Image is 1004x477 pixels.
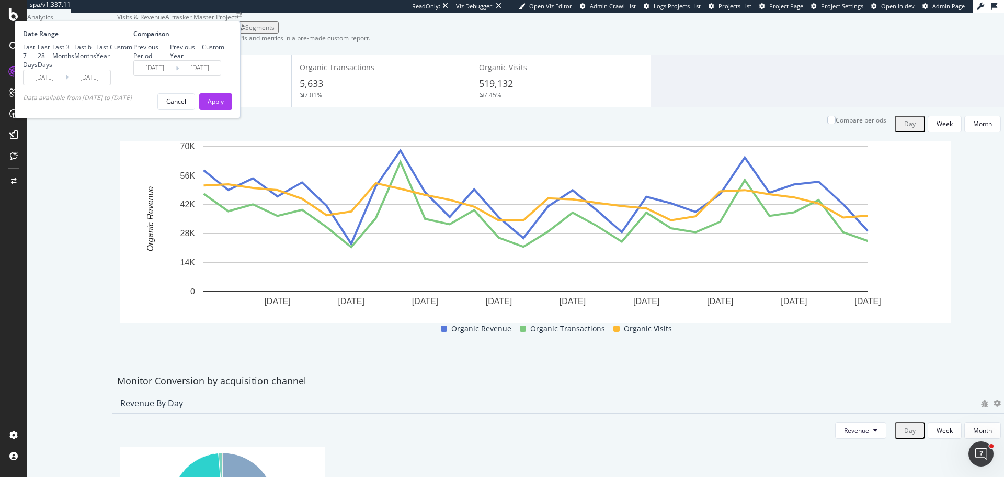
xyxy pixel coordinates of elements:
[120,141,951,323] svg: A chart.
[530,323,605,335] span: Organic Transactions
[234,21,279,34] button: Segments
[937,119,953,128] div: Week
[180,142,196,151] text: 70K
[199,93,232,110] button: Apply
[479,62,527,72] span: Organic Visits
[964,116,1001,132] button: Month
[202,42,224,51] div: Custom
[23,93,39,102] span: Data
[895,116,925,132] button: Day
[180,171,196,180] text: 56K
[412,296,438,305] text: [DATE]
[624,323,672,335] span: Organic Visits
[968,441,994,467] iframe: Intercom live chat
[23,29,122,38] div: Date Range
[709,2,751,10] a: Projects List
[23,93,132,102] div: available from [DATE] to [DATE]
[881,2,915,10] span: Open in dev
[69,70,110,85] input: End Date
[170,42,202,60] div: Previous Year
[157,93,195,110] button: Cancel
[904,426,916,435] div: Day
[133,42,170,60] div: Previous Period
[23,42,38,69] div: Last 7 Days
[811,2,863,10] a: Project Settings
[932,2,965,10] span: Admin Page
[180,199,196,208] text: 42K
[781,296,807,305] text: [DATE]
[529,2,572,10] span: Open Viz Editor
[654,2,701,10] span: Logs Projects List
[134,61,176,75] input: Start Date
[895,422,925,439] button: Day
[180,258,196,267] text: 14K
[146,186,155,251] text: Organic Revenue
[580,2,636,10] a: Admin Crawl List
[922,2,965,10] a: Admin Page
[479,77,513,90] span: 519,132
[117,34,1004,54] div: info banner
[769,2,803,10] span: Project Page
[123,34,370,42] div: See your organic search performance KPIs and metrics in a pre-made custom report.
[300,77,323,90] span: 5,633
[486,296,512,305] text: [DATE]
[451,323,511,335] span: Organic Revenue
[38,42,52,69] div: Last 28 Days
[484,91,501,99] div: 7.45%
[854,296,881,305] text: [DATE]
[304,91,322,99] div: 7.01%
[117,13,165,21] div: Visits & Revenue
[208,97,224,106] div: Apply
[904,119,916,128] div: Day
[190,287,195,296] text: 0
[96,42,110,60] div: Last Year
[27,13,117,21] div: Analytics
[560,296,586,305] text: [DATE]
[338,296,364,305] text: [DATE]
[836,116,886,125] div: Compare periods
[928,116,962,132] button: Week
[166,97,186,106] div: Cancel
[707,296,733,305] text: [DATE]
[844,426,869,435] span: Revenue
[981,400,988,407] div: bug
[644,2,701,10] a: Logs Projects List
[110,42,132,51] div: Custom
[821,2,863,10] span: Project Settings
[264,296,290,305] text: [DATE]
[300,62,374,72] span: Organic Transactions
[133,29,224,38] div: Comparison
[964,422,1001,439] button: Month
[759,2,803,10] a: Project Page
[590,2,636,10] span: Admin Crawl List
[120,398,183,408] div: Revenue by Day
[180,229,196,238] text: 28K
[412,2,440,10] div: ReadOnly:
[718,2,751,10] span: Projects List
[456,2,494,10] div: Viz Debugger:
[52,42,74,60] div: Last 3 Months
[165,13,236,21] div: Airtasker Master Project
[973,426,992,435] div: Month
[519,2,572,10] a: Open Viz Editor
[245,23,275,32] span: Segments
[74,42,96,60] div: Last 6 Months
[973,119,992,128] div: Month
[937,426,953,435] div: Week
[179,61,221,75] input: End Date
[835,422,886,439] button: Revenue
[928,422,962,439] button: Week
[871,2,915,10] a: Open in dev
[236,13,242,19] div: arrow-right-arrow-left
[24,70,65,85] input: Start Date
